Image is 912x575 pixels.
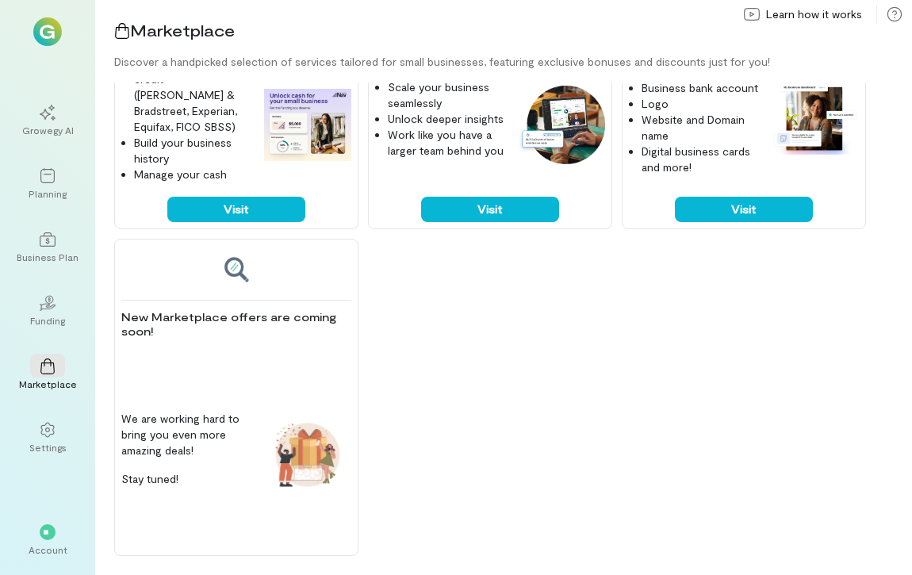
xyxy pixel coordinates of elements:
[130,21,235,40] span: Marketplace
[642,96,759,112] li: Logo
[264,412,351,499] img: Coming soon feature
[121,310,351,339] p: New Marketplace offers are coming soon!
[121,471,251,487] p: Stay tuned!
[642,144,759,175] li: Digital business cards and more!
[30,314,65,327] div: Funding
[19,378,77,390] div: Marketplace
[421,197,559,222] button: Visit
[766,6,862,22] span: Learn how it works
[675,197,813,222] button: Visit
[29,441,67,454] div: Settings
[134,56,251,135] li: Monitor your business credit ([PERSON_NAME] & Bradstreet, Experian, Equifax, FICO SBSS)
[29,543,67,556] div: Account
[121,411,251,458] p: We are working hard to bring you even more amazing deals!
[134,135,251,167] li: Build your business history
[518,86,605,164] img: QuickBooks feature
[19,282,76,339] a: Funding
[29,187,67,200] div: Planning
[772,81,859,155] img: Tailor Brands feature
[388,79,505,111] li: Scale your business seamlessly
[19,409,76,466] a: Settings
[19,346,76,403] a: Marketplace
[388,111,505,127] li: Unlock deeper insights
[22,124,74,136] div: Growegy AI
[134,167,251,182] li: Manage your cash
[642,112,759,144] li: Website and Domain name
[17,251,79,263] div: Business Plan
[167,197,305,222] button: Visit
[19,92,76,149] a: Growegy AI
[264,89,351,162] img: Nav feature
[114,54,912,70] div: Discover a handpicked selection of services tailored for small businesses, featuring exclusive bo...
[223,255,250,284] img: Coming soon
[19,155,76,213] a: Planning
[642,80,759,96] li: Business bank account
[388,127,505,159] li: Work like you have a larger team behind you
[19,219,76,276] a: Business Plan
